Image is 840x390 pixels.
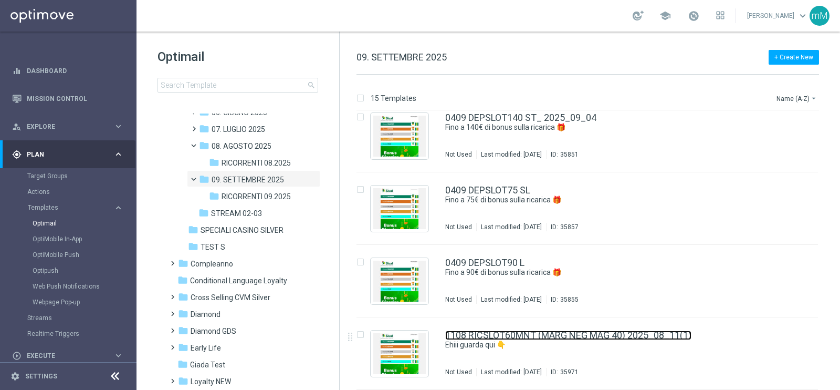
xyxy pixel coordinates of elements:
a: Streams [27,314,109,322]
a: 1108 RICSLOT60MNT (MARG NEG MAG 40) 2025_08_11(1) [445,331,691,340]
a: OptiMobile Push [33,251,109,259]
i: folder [198,208,209,218]
i: gps_fixed [12,150,22,159]
input: Search Template [157,78,318,93]
a: Webpage Pop-up [33,298,109,306]
h1: Optimail [157,48,318,65]
i: folder [177,275,188,285]
span: school [659,10,671,22]
div: Last modified: [DATE] [477,368,546,376]
img: 35857.jpeg [373,188,426,229]
a: Mission Control [27,85,123,112]
div: Web Push Notifications [33,279,135,294]
i: folder [178,292,188,302]
i: folder [178,258,188,269]
button: equalizer Dashboard [12,67,124,75]
div: Press SPACE to select this row. [346,100,838,172]
div: Realtime Triggers [27,326,135,342]
a: Target Groups [27,172,109,180]
button: + Create New [769,50,819,65]
span: RICORRENTI 09.2025 [222,192,291,201]
a: Realtime Triggers [27,330,109,338]
div: Last modified: [DATE] [477,223,546,231]
i: folder [199,140,209,151]
button: person_search Explore keyboard_arrow_right [12,122,124,131]
i: folder [178,309,188,319]
span: 07. LUGLIO 2025 [212,125,265,134]
span: Explore [27,124,113,130]
a: 0409 DEPSLOT90 L [445,258,524,268]
span: Execute [27,353,113,359]
div: Last modified: [DATE] [477,150,546,159]
div: 35851 [560,150,579,159]
span: Diamond [191,310,220,319]
div: ID: [546,368,579,376]
button: Name (A-Z)arrow_drop_down [775,92,819,105]
i: arrow_drop_down [810,94,818,102]
a: Fino a 140€ di bonus sulla ricarica 🎁 [445,122,750,132]
i: person_search [12,122,22,131]
i: folder [188,224,198,235]
div: Webpage Pop-up [33,294,135,310]
div: Mission Control [12,85,123,112]
i: folder [209,191,219,201]
i: folder [199,174,209,184]
div: Templates [27,200,135,310]
div: Ehiii guarda qui 👇 [445,340,774,350]
div: ID: [546,295,579,304]
span: STREAM 02-03 [211,209,262,218]
div: 35855 [560,295,579,304]
span: Cross Selling CVM Silver [191,293,270,302]
div: Press SPACE to select this row. [346,245,838,317]
div: Optipush [33,263,135,279]
span: SPECIALI CASINO SILVER [201,225,283,235]
img: 35851.jpeg [373,116,426,157]
i: folder [199,124,209,134]
a: Optimail [33,219,109,228]
a: Actions [27,188,109,196]
div: Fino a 90€ di bonus sulla ricarica 🎁 [445,268,774,278]
div: 35857 [560,223,579,231]
a: Optipush [33,266,109,275]
div: Streams [27,310,135,326]
span: Early Life [191,343,221,353]
button: Mission Control [12,95,124,103]
div: Explore [12,122,113,131]
div: Press SPACE to select this row. [346,172,838,245]
span: keyboard_arrow_down [797,10,808,22]
a: [PERSON_NAME]keyboard_arrow_down [746,8,810,24]
button: gps_fixed Plan keyboard_arrow_right [12,150,124,159]
div: OptiMobile Push [33,247,135,263]
span: Giada Test [190,360,225,370]
div: Actions [27,184,135,200]
span: TEST S [201,242,225,252]
a: OptiMobile In-App [33,235,109,243]
span: Diamond GDS [191,326,236,336]
span: search [307,81,316,89]
p: 15 Templates [371,94,416,103]
span: Conditional Language Loyalty [190,276,287,285]
a: 0409 DEPSLOT140 ST_ 2025_09_04 [445,113,596,122]
div: Fino a 140€ di bonus sulla ricarica 🎁 [445,122,774,132]
i: folder [178,342,188,353]
div: Execute [12,351,113,361]
span: 09. SETTEMBRE 2025 [212,175,284,184]
div: ID: [546,150,579,159]
i: settings [10,372,20,381]
button: play_circle_outline Execute keyboard_arrow_right [12,352,124,360]
span: Plan [27,151,113,158]
i: keyboard_arrow_right [113,149,123,159]
a: Dashboard [27,57,123,85]
div: Fino a 75€ di bonus sulla ricarica 🎁 [445,195,774,205]
img: 35855.jpeg [373,261,426,302]
i: play_circle_outline [12,351,22,361]
span: Loyalty NEW [191,377,231,386]
div: ID: [546,223,579,231]
i: folder [177,359,188,370]
div: Not Used [445,368,472,376]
